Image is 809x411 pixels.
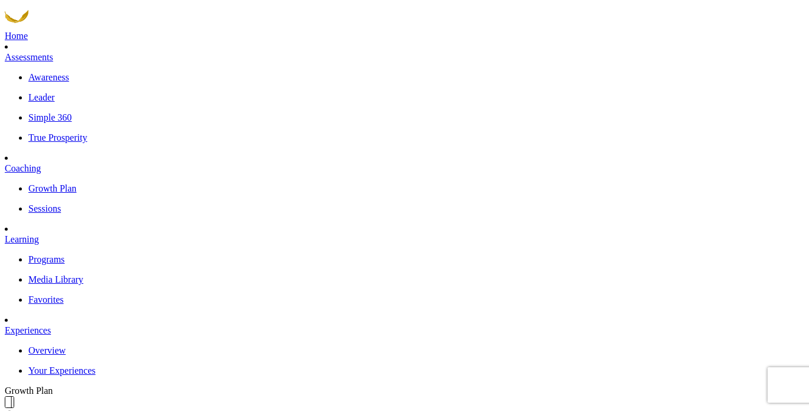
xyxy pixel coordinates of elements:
[28,183,804,194] a: Growth Plan
[5,52,804,63] a: Assessments
[28,365,804,376] a: Your Experiences
[28,295,804,305] a: Favorites
[28,345,804,356] a: Overview
[5,31,804,41] a: Home
[5,163,804,174] a: Coaching
[28,72,804,83] a: Awareness
[5,386,804,396] div: Growth Plan
[5,234,804,245] a: Learning
[28,274,804,285] a: Media Library
[28,203,804,214] a: Sessions
[28,112,804,123] a: Simple 360
[28,92,804,103] a: Leader
[28,254,804,265] a: Programs
[5,325,804,336] a: Experiences
[28,132,804,143] a: True Prosperity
